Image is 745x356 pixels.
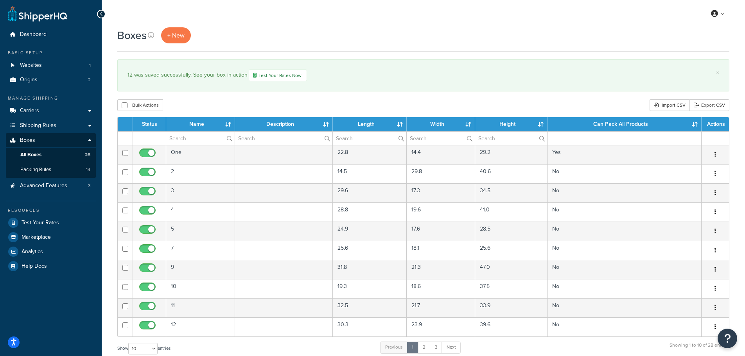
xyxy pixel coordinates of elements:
td: No [548,202,702,222]
div: Import CSV [650,99,689,111]
span: Origins [20,77,38,83]
a: Previous [380,342,408,353]
span: Advanced Features [20,182,67,189]
h1: Boxes [117,28,147,43]
button: Bulk Actions [117,99,163,111]
span: All Boxes [20,152,41,158]
div: Manage Shipping [6,95,96,102]
a: 1 [407,342,418,353]
td: 18.1 [407,241,475,260]
td: 47.0 [475,260,548,279]
th: Can Pack All Products : activate to sort column ascending [548,117,702,131]
td: 14.5 [333,164,407,183]
input: Search [166,132,235,145]
input: Search [235,132,333,145]
th: Description : activate to sort column ascending [235,117,333,131]
span: Boxes [20,137,35,144]
div: Basic Setup [6,50,96,56]
td: 2 [166,164,235,183]
td: 9 [166,260,235,279]
a: Analytics [6,245,96,259]
td: 32.5 [333,298,407,317]
td: 37.5 [475,279,548,298]
a: Help Docs [6,259,96,273]
input: Search [333,132,406,145]
span: Help Docs [22,263,47,270]
select: Showentries [128,343,158,354]
a: + New [161,27,191,43]
td: No [548,183,702,202]
span: 1 [89,62,91,69]
td: 17.6 [407,222,475,241]
span: 14 [86,166,90,173]
td: 41.0 [475,202,548,222]
span: 2 [88,77,91,83]
div: 12 was saved successfully. See your box in action [127,70,719,81]
td: 23.9 [407,317,475,336]
input: Search [407,132,474,145]
td: Yes [548,145,702,164]
th: Length : activate to sort column ascending [333,117,407,131]
a: 3 [430,342,442,353]
a: Advanced Features 3 [6,179,96,193]
td: 14.4 [407,145,475,164]
td: 17.3 [407,183,475,202]
td: 33.9 [475,298,548,317]
td: 39.6 [475,317,548,336]
td: No [548,260,702,279]
a: × [716,70,719,76]
td: No [548,241,702,260]
td: 24.9 [333,222,407,241]
td: 25.6 [475,241,548,260]
span: Test Your Rates [22,220,59,226]
td: No [548,317,702,336]
td: 21.3 [407,260,475,279]
td: 4 [166,202,235,222]
th: Name : activate to sort column ascending [166,117,235,131]
li: Packing Rules [6,163,96,177]
td: 40.6 [475,164,548,183]
td: No [548,279,702,298]
a: Carriers [6,104,96,118]
span: Analytics [22,249,43,255]
td: 34.5 [475,183,548,202]
span: Marketplace [22,234,51,241]
span: Carriers [20,107,39,114]
li: Shipping Rules [6,118,96,133]
td: 28.8 [333,202,407,222]
td: 29.8 [407,164,475,183]
td: 29.6 [333,183,407,202]
th: Width : activate to sort column ascending [407,117,475,131]
td: 25.6 [333,241,407,260]
td: 5 [166,222,235,241]
a: Next [442,342,461,353]
li: All Boxes [6,148,96,162]
td: 29.2 [475,145,548,164]
td: No [548,298,702,317]
li: Advanced Features [6,179,96,193]
td: 30.3 [333,317,407,336]
th: Height : activate to sort column ascending [475,117,548,131]
a: Packing Rules 14 [6,163,96,177]
td: 7 [166,241,235,260]
a: Dashboard [6,27,96,42]
th: Status [133,117,166,131]
a: Websites 1 [6,58,96,73]
a: ShipperHQ Home [8,6,67,21]
td: 19.3 [333,279,407,298]
a: Origins 2 [6,73,96,87]
a: Marketplace [6,230,96,244]
span: Packing Rules [20,166,51,173]
li: Websites [6,58,96,73]
div: Resources [6,207,96,214]
td: 28.5 [475,222,548,241]
a: All Boxes 28 [6,148,96,162]
td: 31.8 [333,260,407,279]
td: 12 [166,317,235,336]
a: Test Your Rates [6,216,96,230]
